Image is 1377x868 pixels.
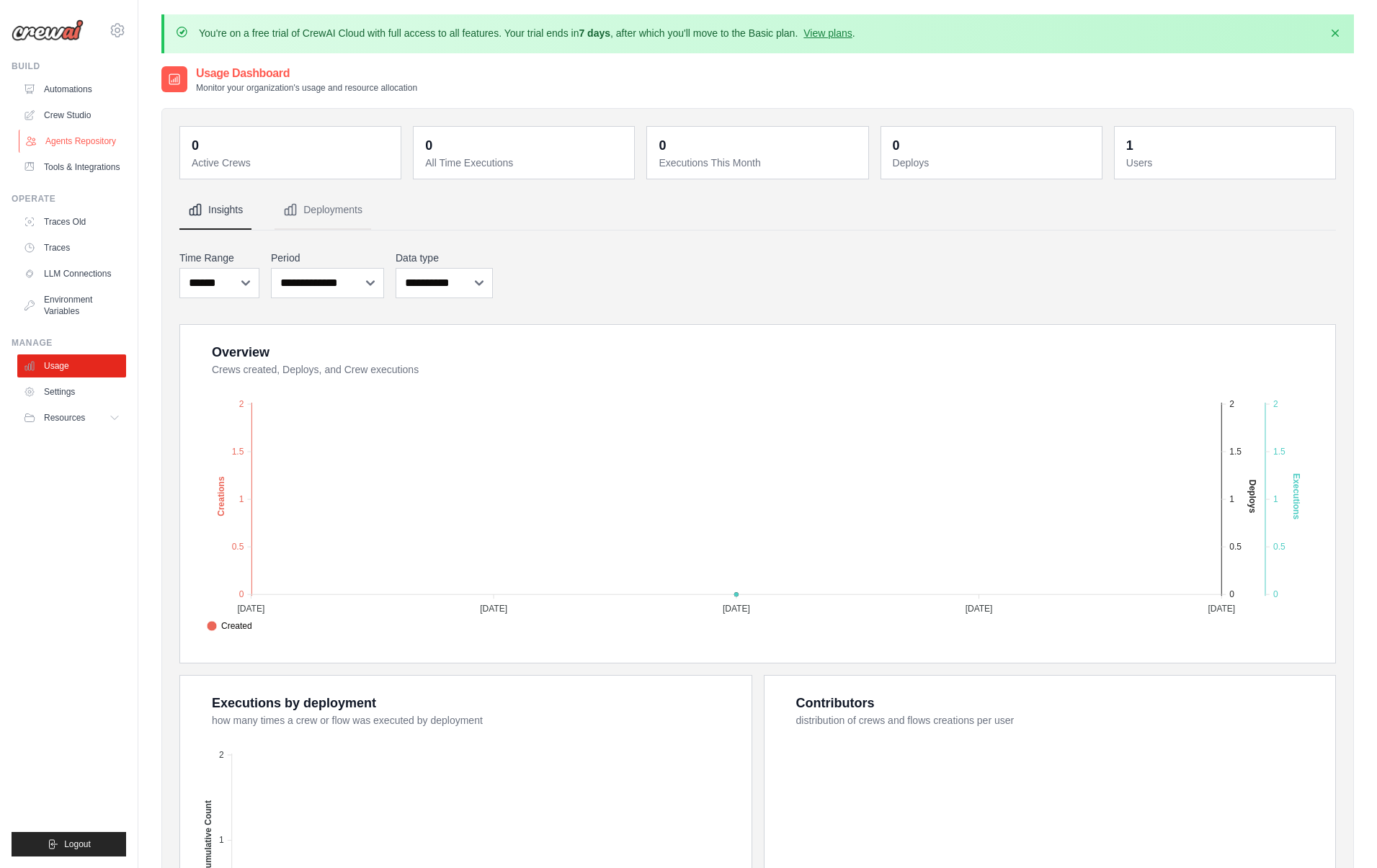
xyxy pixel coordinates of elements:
button: Insights [179,191,251,230]
text: Executions [1291,473,1301,519]
tspan: [DATE] [966,604,993,614]
a: Traces [17,236,126,259]
tspan: 2 [1229,399,1234,409]
tspan: [DATE] [1208,604,1235,614]
tspan: [DATE] [480,604,507,614]
a: Traces Old [17,210,126,233]
tspan: 1 [1273,494,1278,504]
button: Resources [17,406,126,429]
img: Logo [12,19,84,41]
tspan: 0 [1229,589,1234,599]
dt: Executions This Month [659,156,859,170]
tspan: 0 [1273,589,1278,599]
div: Overview [212,342,269,362]
tspan: 0 [239,589,244,599]
div: 0 [659,135,666,156]
dt: All Time Executions [425,156,625,170]
dt: Deploys [893,156,1093,170]
dt: Crews created, Deploys, and Crew executions [212,362,1318,377]
tspan: 1.5 [232,447,244,457]
label: Time Range [179,251,259,265]
div: 0 [893,135,900,156]
span: Logout [64,838,91,850]
tspan: 1 [239,494,244,504]
a: Environment Variables [17,288,126,323]
dt: distribution of crews and flows creations per user [796,713,1319,728]
a: Usage [17,354,126,377]
dt: Active Crews [192,156,392,170]
div: Manage [12,337,126,349]
label: Period [271,251,384,265]
text: Creations [216,476,226,516]
tspan: 1.5 [1229,447,1242,457]
a: Automations [17,78,126,101]
dt: Users [1126,156,1327,170]
tspan: 1 [1229,494,1234,504]
tspan: 0.5 [1229,542,1242,552]
text: Deploys [1247,480,1257,514]
div: Executions by deployment [212,693,376,713]
a: Agents Repository [19,130,128,153]
div: 0 [425,135,432,156]
div: Build [12,61,126,72]
p: You're on a free trial of CrewAI Cloud with full access to all features. Your trial ends in , aft... [199,26,855,40]
nav: Tabs [179,191,1336,230]
label: Data type [396,251,493,265]
a: Crew Studio [17,104,126,127]
strong: 7 days [579,27,610,39]
button: Logout [12,832,126,856]
tspan: 1.5 [1273,447,1285,457]
div: Operate [12,193,126,205]
tspan: 2 [1273,399,1278,409]
dt: how many times a crew or flow was executed by deployment [212,713,734,728]
h2: Usage Dashboard [196,65,417,82]
div: 1 [1126,135,1133,156]
tspan: 1 [219,835,224,845]
span: Resources [44,412,85,424]
p: Monitor your organization's usage and resource allocation [196,82,417,94]
tspan: 0.5 [232,542,244,552]
span: Created [207,619,252,632]
a: Settings [17,380,126,403]
a: View plans [803,27,852,39]
a: Tools & Integrations [17,156,126,179]
tspan: [DATE] [237,604,264,614]
tspan: 0.5 [1273,542,1285,552]
tspan: [DATE] [723,604,750,614]
div: 0 [192,135,199,156]
div: Contributors [796,693,875,713]
tspan: 2 [219,750,224,760]
button: Deployments [275,191,371,230]
tspan: 2 [239,399,244,409]
a: LLM Connections [17,262,126,285]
